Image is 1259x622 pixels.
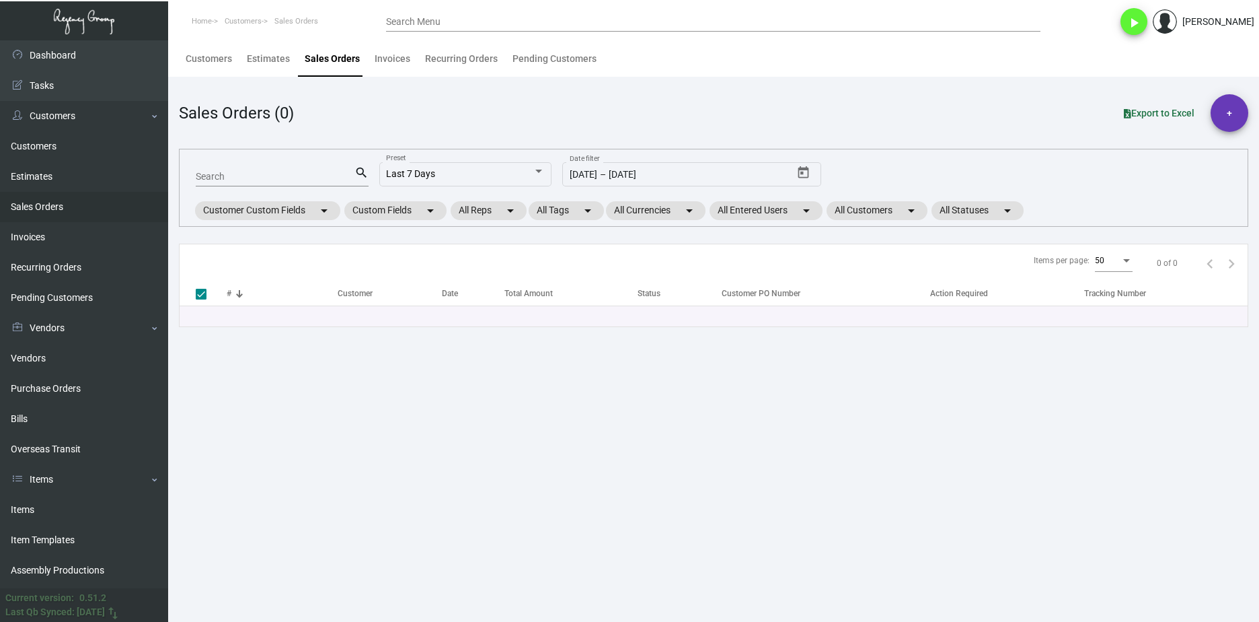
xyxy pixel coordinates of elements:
[5,591,74,605] div: Current version:
[442,287,458,300] div: Date
[638,287,715,300] div: Status
[580,203,596,219] mat-icon: arrow_drop_down
[1084,287,1146,300] div: Tracking Number
[1084,287,1248,300] div: Tracking Number
[316,203,332,219] mat-icon: arrow_drop_down
[1095,256,1104,265] span: 50
[1113,101,1205,125] button: Export to Excel
[903,203,919,219] mat-icon: arrow_drop_down
[227,287,338,300] div: #
[638,287,660,300] div: Status
[1182,15,1254,29] div: [PERSON_NAME]
[1153,9,1177,34] img: admin@bootstrapmaster.com
[1124,108,1194,118] span: Export to Excel
[502,203,519,219] mat-icon: arrow_drop_down
[999,203,1016,219] mat-icon: arrow_drop_down
[344,201,447,220] mat-chip: Custom Fields
[79,591,106,605] div: 0.51.2
[1126,15,1142,31] i: play_arrow
[179,101,294,125] div: Sales Orders (0)
[609,170,718,180] input: End date
[512,52,597,66] div: Pending Customers
[247,52,290,66] div: Estimates
[354,165,369,181] mat-icon: search
[600,170,606,180] span: –
[425,52,498,66] div: Recurring Orders
[1120,8,1147,35] button: play_arrow
[225,17,262,26] span: Customers
[1034,254,1090,267] div: Items per page:
[192,17,212,26] span: Home
[793,162,814,184] button: Open calendar
[305,52,360,66] div: Sales Orders
[570,170,597,180] input: Start date
[606,201,705,220] mat-chip: All Currencies
[5,605,105,619] div: Last Qb Synced: [DATE]
[386,168,435,179] span: Last 7 Days
[722,287,930,300] div: Customer PO Number
[1227,94,1232,132] span: +
[529,201,604,220] mat-chip: All Tags
[338,287,441,300] div: Customer
[710,201,823,220] mat-chip: All Entered Users
[681,203,697,219] mat-icon: arrow_drop_down
[1157,257,1178,269] div: 0 of 0
[195,201,340,220] mat-chip: Customer Custom Fields
[827,201,927,220] mat-chip: All Customers
[442,287,504,300] div: Date
[1211,94,1248,132] button: +
[227,287,231,300] div: #
[375,52,410,66] div: Invoices
[798,203,814,219] mat-icon: arrow_drop_down
[930,287,988,300] div: Action Required
[931,201,1024,220] mat-chip: All Statuses
[504,287,553,300] div: Total Amount
[722,287,800,300] div: Customer PO Number
[504,287,638,300] div: Total Amount
[422,203,438,219] mat-icon: arrow_drop_down
[1199,252,1221,274] button: Previous page
[338,287,373,300] div: Customer
[451,201,527,220] mat-chip: All Reps
[186,52,232,66] div: Customers
[1095,256,1133,266] mat-select: Items per page:
[930,287,1084,300] div: Action Required
[274,17,318,26] span: Sales Orders
[1221,252,1242,274] button: Next page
